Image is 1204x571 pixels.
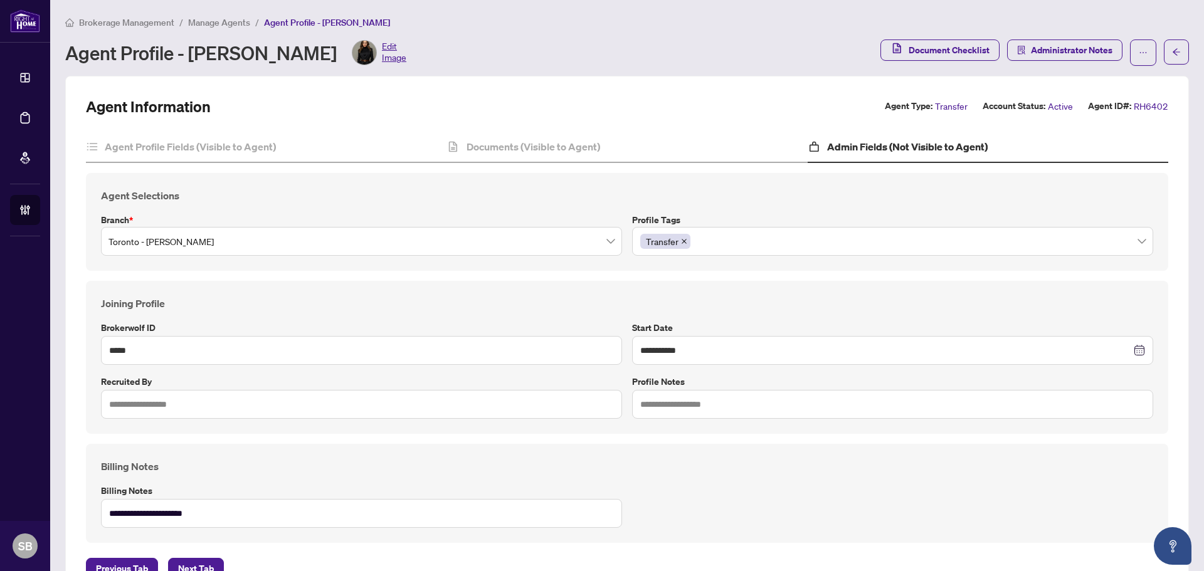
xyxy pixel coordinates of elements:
[101,484,622,498] label: Billing Notes
[1154,527,1191,565] button: Open asap
[10,9,40,33] img: logo
[1088,99,1131,113] label: Agent ID#:
[179,15,183,29] li: /
[382,40,406,65] span: Edit Image
[101,213,622,227] label: Branch
[1139,48,1148,57] span: ellipsis
[86,97,211,117] h2: Agent Information
[65,40,406,65] div: Agent Profile - [PERSON_NAME]
[65,18,74,27] span: home
[1007,39,1122,61] button: Administrator Notes
[885,99,932,113] label: Agent Type:
[1031,40,1112,60] span: Administrator Notes
[467,139,600,154] h4: Documents (Visible to Agent)
[108,229,615,253] span: Toronto - Don Mills
[640,234,690,249] span: Transfer
[101,296,1153,311] h4: Joining Profile
[935,99,968,113] span: Transfer
[101,375,622,389] label: Recruited by
[18,537,33,555] span: SB
[1017,46,1026,55] span: solution
[101,459,1153,474] h4: Billing Notes
[983,99,1045,113] label: Account Status:
[188,17,250,28] span: Manage Agents
[1172,48,1181,56] span: arrow-left
[255,15,259,29] li: /
[681,238,687,244] span: close
[101,188,1153,203] h4: Agent Selections
[1134,99,1168,113] span: RH6402
[101,321,622,335] label: Brokerwolf ID
[632,375,1153,389] label: Profile Notes
[632,321,1153,335] label: Start Date
[909,40,990,60] span: Document Checklist
[880,39,1000,61] button: Document Checklist
[827,139,988,154] h4: Admin Fields (Not Visible to Agent)
[79,17,174,28] span: Brokerage Management
[632,213,1153,227] label: Profile Tags
[646,234,679,248] span: Transfer
[1048,99,1073,113] span: Active
[105,139,276,154] h4: Agent Profile Fields (Visible to Agent)
[352,41,376,65] img: Profile Icon
[264,17,390,28] span: Agent Profile - [PERSON_NAME]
